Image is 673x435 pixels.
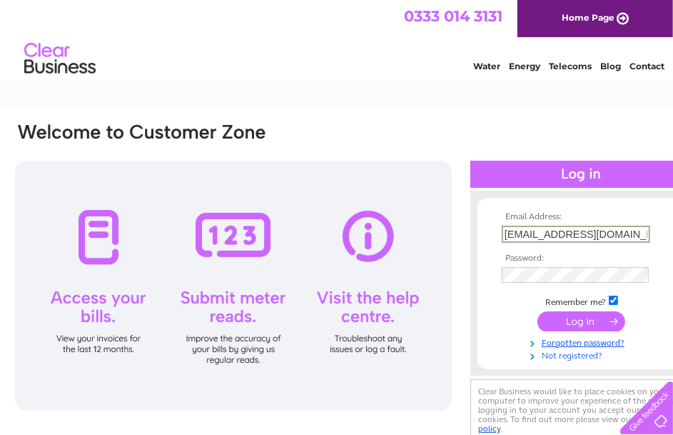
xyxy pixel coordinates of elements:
[600,61,621,71] a: Blog
[502,335,664,349] a: Forgotten password?
[478,414,662,434] a: cookies policy
[498,254,664,264] th: Password:
[498,212,664,222] th: Email Address:
[629,61,664,71] a: Contact
[498,294,664,308] td: Remember me?
[24,37,96,81] img: logo.png
[473,61,500,71] a: Water
[502,348,664,361] a: Not registered?
[509,61,540,71] a: Energy
[404,7,502,25] a: 0333 014 3131
[537,311,625,331] input: Submit
[549,61,592,71] a: Telecoms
